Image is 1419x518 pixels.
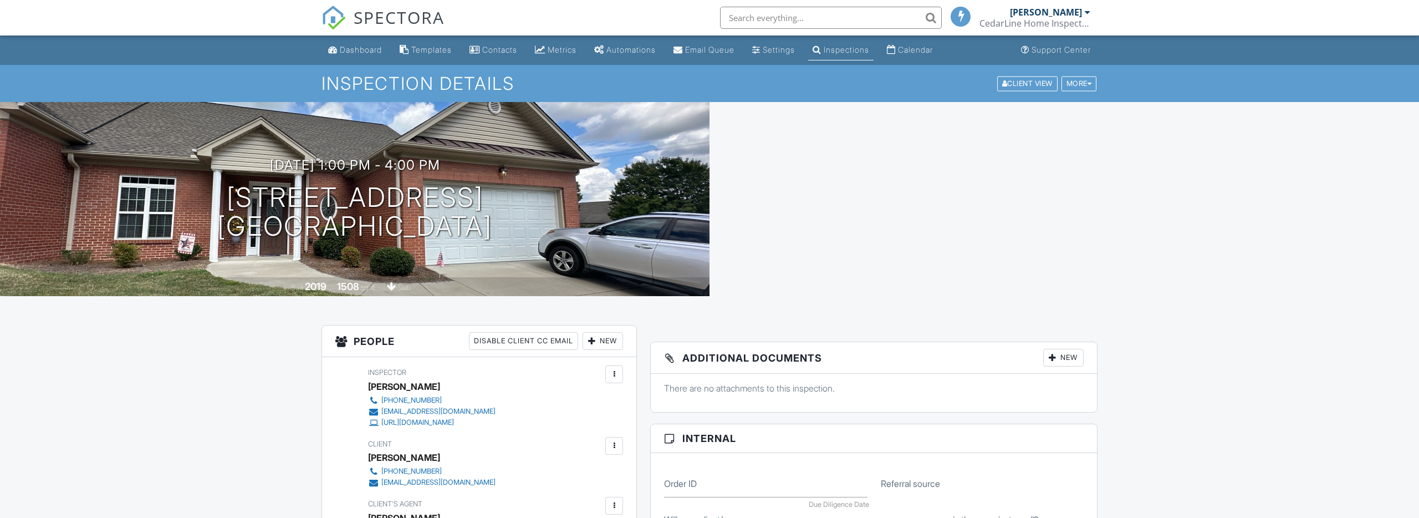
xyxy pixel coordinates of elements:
a: Dashboard [324,40,386,60]
h1: Inspection Details [321,74,1098,93]
div: [PHONE_NUMBER] [381,396,442,405]
a: [URL][DOMAIN_NAME] [368,417,496,428]
div: CedarLine Home Inspections [979,18,1090,29]
div: Support Center [1032,45,1091,54]
div: [PERSON_NAME] [368,378,440,395]
a: [EMAIL_ADDRESS][DOMAIN_NAME] [368,406,496,417]
a: Email Queue [669,40,739,60]
div: Inspections [824,45,869,54]
a: Contacts [465,40,522,60]
a: Templates [395,40,456,60]
div: [PHONE_NUMBER] [381,467,442,476]
div: More [1061,76,1097,91]
a: Support Center [1017,40,1095,60]
div: New [583,332,623,350]
div: [URL][DOMAIN_NAME] [381,418,454,427]
label: Due Diligence Date [809,500,869,509]
span: Client [368,440,392,448]
div: Email Queue [685,45,734,54]
a: [PHONE_NUMBER] [368,466,496,477]
div: [EMAIL_ADDRESS][DOMAIN_NAME] [381,478,496,487]
span: Client's Agent [368,500,422,508]
input: Search everything... [720,7,942,29]
span: slab [398,283,410,292]
div: Disable Client CC Email [469,332,578,350]
div: Contacts [482,45,517,54]
div: 1508 [337,281,359,292]
span: SPECTORA [354,6,445,29]
a: Calendar [882,40,937,60]
a: Settings [748,40,799,60]
a: Inspections [808,40,874,60]
a: Automations (Basic) [590,40,660,60]
h3: [DATE] 1:00 pm - 4:00 pm [270,158,440,172]
a: [EMAIL_ADDRESS][DOMAIN_NAME] [368,477,496,488]
div: 2019 [305,281,326,292]
div: Templates [411,45,452,54]
span: Built [291,283,303,292]
div: Metrics [548,45,576,54]
h3: People [322,326,636,357]
div: New [1043,349,1084,367]
div: [PERSON_NAME] [1010,7,1082,18]
span: sq. ft. [361,283,376,292]
h3: Additional Documents [651,342,1097,374]
div: Dashboard [340,45,382,54]
a: Metrics [530,40,581,60]
span: Inspector [368,368,406,377]
div: [PERSON_NAME] [368,449,440,466]
label: Order ID [664,478,697,490]
a: Client View [996,79,1060,87]
a: SPECTORA [321,15,445,38]
p: There are no attachments to this inspection. [664,382,1084,394]
div: Calendar [898,45,933,54]
h3: Internal [651,424,1097,453]
h1: [STREET_ADDRESS] [GEOGRAPHIC_DATA] [217,183,492,242]
div: Client View [997,76,1058,91]
a: [PHONE_NUMBER] [368,395,496,406]
div: Settings [763,45,795,54]
label: Referral source [881,478,940,490]
img: The Best Home Inspection Software - Spectora [321,6,346,30]
div: Automations [606,45,656,54]
div: [EMAIL_ADDRESS][DOMAIN_NAME] [381,407,496,416]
